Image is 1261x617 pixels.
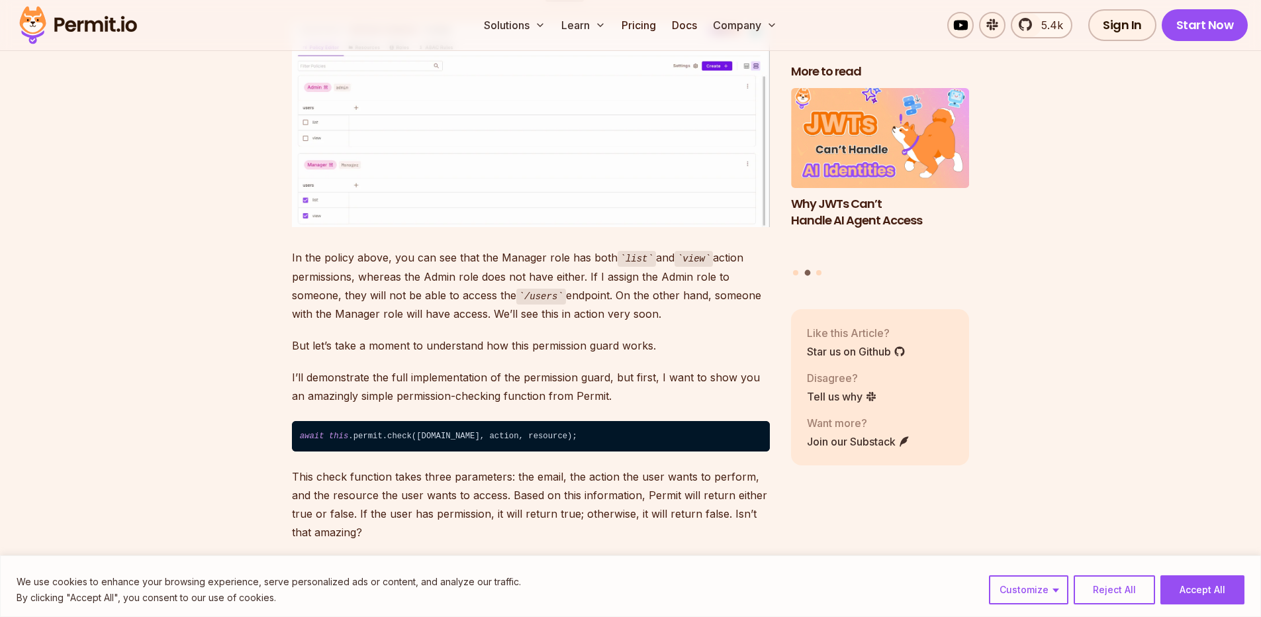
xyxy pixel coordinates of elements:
button: Reject All [1074,575,1155,604]
a: 5.4k [1011,12,1072,38]
p: Want more? [807,415,910,431]
button: Go to slide 2 [804,270,810,276]
img: Permit logo [13,3,143,48]
a: Tell us why [807,389,877,404]
a: Sign In [1088,9,1156,41]
a: Star us on Github [807,344,906,359]
a: Docs [667,12,702,38]
button: Solutions [479,12,551,38]
button: Go to slide 3 [816,270,821,275]
img: Why JWTs Can’t Handle AI Agent Access [791,88,970,189]
button: Accept All [1160,575,1244,604]
button: Customize [989,575,1068,604]
p: We use cookies to enhance your browsing experience, serve personalized ads or content, and analyz... [17,574,521,590]
p: Like this Article? [807,325,906,341]
span: 5.4k [1033,17,1063,33]
code: /users [516,289,566,305]
div: Posts [791,88,970,278]
p: I’ll demonstrate the full implementation of the permission guard, but first, I want to show you a... [292,368,770,405]
span: this [329,432,348,441]
li: 2 of 3 [791,88,970,262]
code: view [675,251,713,267]
p: But let’s take a moment to understand how this permission guard works. [292,336,770,355]
button: Company [708,12,782,38]
h2: More to read [791,64,970,80]
p: In the policy above, you can see that the Manager role has both and action permissions, whereas t... [292,248,770,323]
code: .permit.check([DOMAIN_NAME], action, resource); [292,421,770,451]
h3: Why JWTs Can’t Handle AI Agent Access [791,196,970,229]
code: list [618,251,656,267]
img: image.png [292,23,770,227]
p: This check function takes three parameters: the email, the action the user wants to perform, and ... [292,467,770,542]
a: Join our Substack [807,434,910,450]
a: Pricing [616,12,661,38]
a: Start Now [1162,9,1248,41]
a: Why JWTs Can’t Handle AI Agent AccessWhy JWTs Can’t Handle AI Agent Access [791,88,970,262]
p: By clicking "Accept All", you consent to our use of cookies. [17,590,521,606]
span: await [300,432,324,441]
button: Learn [556,12,611,38]
button: Go to slide 1 [793,270,798,275]
p: Disagree? [807,370,877,386]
